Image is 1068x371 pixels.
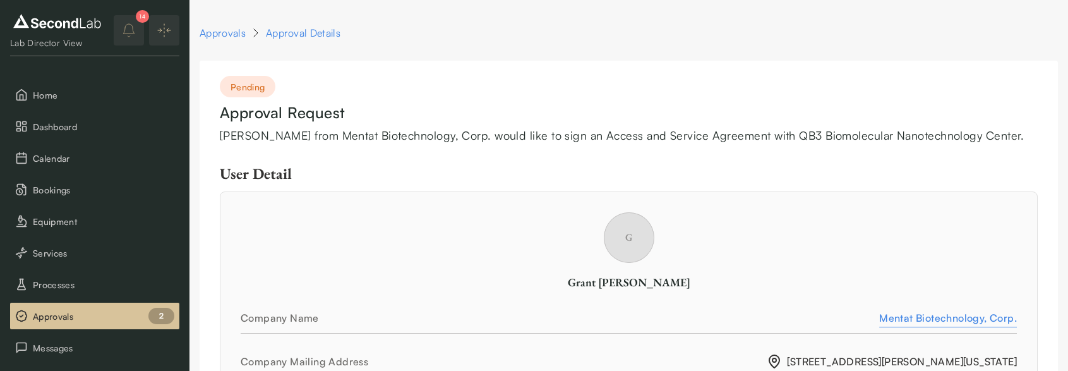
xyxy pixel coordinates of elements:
[241,310,879,325] div: Company Name
[266,25,340,40] div: Approval Details
[33,341,174,355] span: Messages
[10,334,179,361] button: Messages
[33,246,174,260] span: Services
[33,152,174,165] span: Calendar
[10,145,179,171] button: Calendar
[10,176,179,203] button: Bookings
[10,303,179,329] button: Approvals
[33,88,174,102] span: Home
[33,310,174,323] span: Approvals
[33,215,174,228] span: Equipment
[33,278,174,291] span: Processes
[220,164,1038,183] div: User Detail
[879,310,1017,325] a: Mentat Biotechnology, Corp.
[241,274,1017,290] div: Grant [PERSON_NAME]
[136,10,149,23] div: 14
[149,15,179,46] button: Expand/Collapse sidebar
[10,82,179,108] button: Home
[10,240,179,266] button: Services
[10,113,179,140] button: Dashboard
[767,354,1017,369] span: [STREET_ADDRESS][PERSON_NAME][US_STATE]
[10,11,104,32] img: logo
[604,212,654,263] span: G
[114,15,144,46] button: notifications
[148,308,174,324] div: 2
[220,102,1038,124] div: Approval Request
[33,120,174,133] span: Dashboard
[241,253,1017,290] a: GGrant [PERSON_NAME]
[200,25,246,40] a: Approvals
[241,354,767,369] div: Company Mailing Address
[220,76,275,97] div: Pending
[10,208,179,234] button: Equipment
[220,126,1038,145] div: [PERSON_NAME] from Mentat Biotechnology, Corp. would like to sign an Access and Service Agreement...
[10,271,179,298] button: Processes
[10,37,104,49] div: Lab Director View
[33,183,174,197] span: Bookings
